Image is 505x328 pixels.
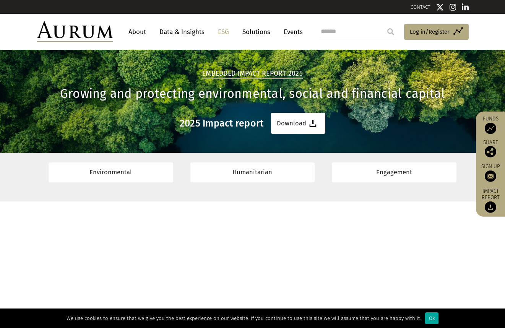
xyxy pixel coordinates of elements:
img: Instagram icon [450,3,456,11]
a: Environmental [49,162,173,182]
a: Log in/Register [404,24,469,40]
span: Log in/Register [410,27,450,36]
a: Funds [480,115,501,134]
img: Sign up to our newsletter [485,170,496,182]
img: Linkedin icon [462,3,469,11]
a: Data & Insights [156,25,208,39]
img: Access Funds [485,123,496,134]
a: Events [280,25,303,39]
a: Solutions [239,25,274,39]
img: Aurum [37,21,113,42]
img: Twitter icon [436,3,444,11]
a: Download [271,113,325,134]
a: Engagement [332,162,456,182]
a: About [125,25,150,39]
input: Submit [383,24,398,39]
a: Sign up [480,163,501,182]
a: Humanitarian [190,162,315,182]
h3: 2025 Impact report [180,118,264,129]
h2: Embedded Impact report 2025 [202,70,303,79]
div: Share [480,140,501,158]
a: ESG [214,25,233,39]
h1: Growing and protecting environmental, social and financial capital [37,86,469,101]
a: CONTACT [411,4,430,10]
a: Impact report [480,188,501,213]
div: Ok [425,312,438,324]
img: Share this post [485,146,496,158]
